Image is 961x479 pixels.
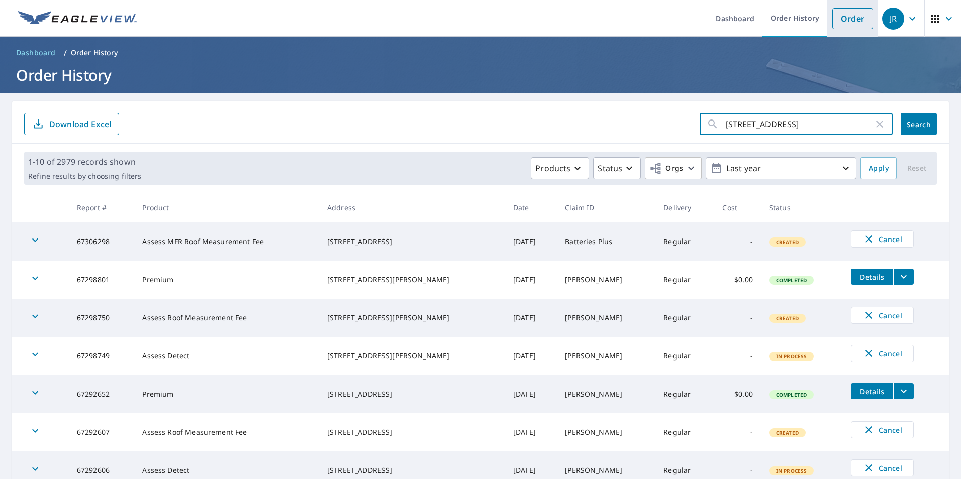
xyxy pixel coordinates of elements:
button: Search [901,113,937,135]
span: Cancel [861,309,903,321]
button: filesDropdownBtn-67298801 [893,269,914,285]
button: Apply [860,157,897,179]
button: Cancel [851,421,914,438]
td: Regular [655,375,714,413]
p: 1-10 of 2979 records shown [28,156,141,168]
span: In Process [770,467,813,474]
button: Cancel [851,230,914,248]
td: Assess MFR Roof Measurement Fee [134,222,319,261]
button: Download Excel [24,113,119,135]
button: detailsBtn-67298801 [851,269,893,285]
input: Address, Report #, Claim ID, etc. [726,110,874,138]
th: Claim ID [557,193,655,222]
span: Details [857,387,887,396]
td: - [714,413,760,451]
td: [PERSON_NAME] [557,413,655,451]
p: Order History [71,48,118,58]
td: $0.00 [714,261,760,299]
td: Regular [655,261,714,299]
span: Completed [770,391,813,398]
p: Products [535,162,570,174]
td: - [714,299,760,337]
p: Refine results by choosing filters [28,172,141,181]
td: Assess Roof Measurement Fee [134,299,319,337]
td: Regular [655,222,714,261]
td: 67298750 [69,299,135,337]
a: Dashboard [12,45,60,61]
td: Regular [655,337,714,375]
nav: breadcrumb [12,45,949,61]
th: Report # [69,193,135,222]
p: Status [598,162,622,174]
th: Status [761,193,843,222]
li: / [64,47,67,59]
span: Cancel [861,233,903,245]
button: filesDropdownBtn-67292652 [893,383,914,399]
td: 67298749 [69,337,135,375]
td: 67306298 [69,222,135,261]
span: Created [770,429,805,436]
div: [STREET_ADDRESS] [327,236,497,247]
div: JR [882,8,904,30]
td: - [714,222,760,261]
span: Cancel [861,347,903,360]
span: Cancel [861,424,903,436]
div: [STREET_ADDRESS][PERSON_NAME] [327,275,497,285]
div: [STREET_ADDRESS] [327,389,497,399]
td: [DATE] [505,261,557,299]
td: [DATE] [505,337,557,375]
span: Apply [869,162,889,175]
th: Delivery [655,193,714,222]
td: 67298801 [69,261,135,299]
td: Regular [655,299,714,337]
span: In Process [770,353,813,360]
td: $0.00 [714,375,760,413]
button: Products [531,157,589,179]
div: [STREET_ADDRESS][PERSON_NAME] [327,313,497,323]
td: [DATE] [505,413,557,451]
button: Cancel [851,459,914,476]
span: Orgs [649,162,683,175]
div: [STREET_ADDRESS] [327,465,497,475]
td: [DATE] [505,222,557,261]
button: detailsBtn-67292652 [851,383,893,399]
span: Created [770,238,805,246]
img: EV Logo [18,11,137,26]
span: Search [909,119,929,129]
th: Cost [714,193,760,222]
div: [STREET_ADDRESS] [327,427,497,437]
td: Batteries Plus [557,222,655,261]
td: Assess Roof Measurement Fee [134,413,319,451]
td: 67292652 [69,375,135,413]
p: Download Excel [49,118,111,130]
td: 67292607 [69,413,135,451]
a: Order [832,8,873,29]
div: [STREET_ADDRESS][PERSON_NAME] [327,351,497,361]
td: Premium [134,261,319,299]
button: Orgs [645,157,702,179]
span: Details [857,272,887,282]
td: - [714,337,760,375]
button: Cancel [851,307,914,324]
td: [DATE] [505,299,557,337]
p: Last year [722,160,840,177]
td: Regular [655,413,714,451]
td: [DATE] [505,375,557,413]
h1: Order History [12,65,949,85]
th: Date [505,193,557,222]
td: Assess Detect [134,337,319,375]
td: [PERSON_NAME] [557,337,655,375]
span: Cancel [861,462,903,474]
button: Status [593,157,641,179]
th: Product [134,193,319,222]
span: Dashboard [16,48,56,58]
td: [PERSON_NAME] [557,375,655,413]
button: Cancel [851,345,914,362]
th: Address [319,193,505,222]
span: Completed [770,277,813,284]
td: Premium [134,375,319,413]
td: [PERSON_NAME] [557,299,655,337]
td: [PERSON_NAME] [557,261,655,299]
span: Created [770,315,805,322]
button: Last year [706,157,856,179]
